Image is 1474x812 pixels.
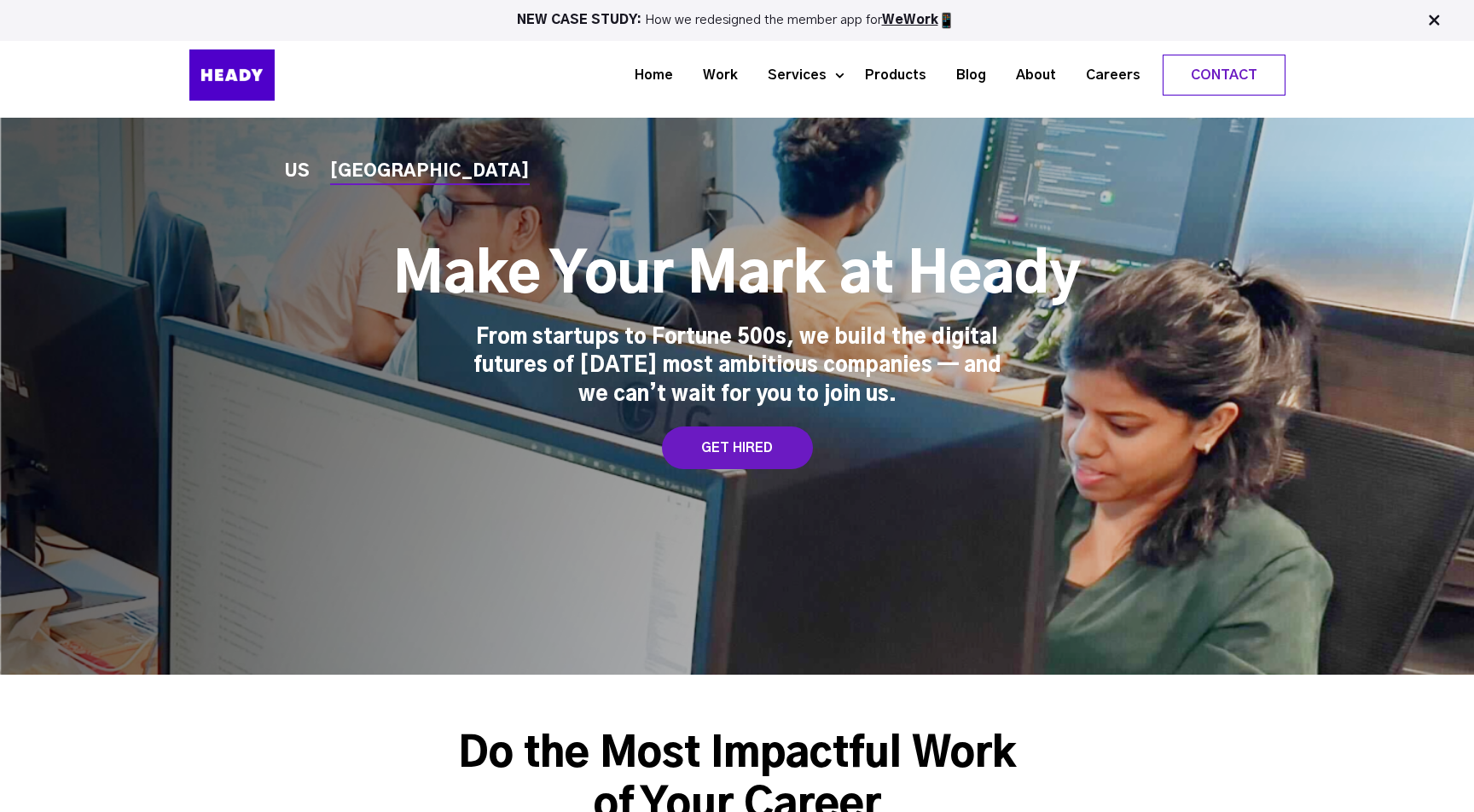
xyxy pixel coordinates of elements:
strong: NEW CASE STUDY: [517,14,645,26]
a: Work [682,60,746,91]
a: About [995,60,1065,91]
a: Services [746,60,835,91]
a: WeWork [882,14,938,26]
a: Careers [1065,60,1149,91]
a: Home [613,60,682,91]
h1: Make Your Mark at Heady [393,242,1081,310]
div: From startups to Fortune 500s, we build the digital futures of [DATE] most ambitious companies — ... [473,324,1001,410]
a: GET HIRED [662,426,813,469]
img: Heady_Logo_Web-01 (1) [189,49,275,101]
div: Navigation Menu [317,55,1285,96]
a: Blog [935,60,995,91]
img: Close Bar [1425,12,1442,29]
img: app emoji [938,12,955,29]
p: How we redesigned the member app for [8,12,1466,29]
a: Contact [1164,55,1285,95]
a: US [285,163,310,181]
a: [GEOGRAPHIC_DATA] [330,163,530,181]
a: Products [844,60,935,91]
